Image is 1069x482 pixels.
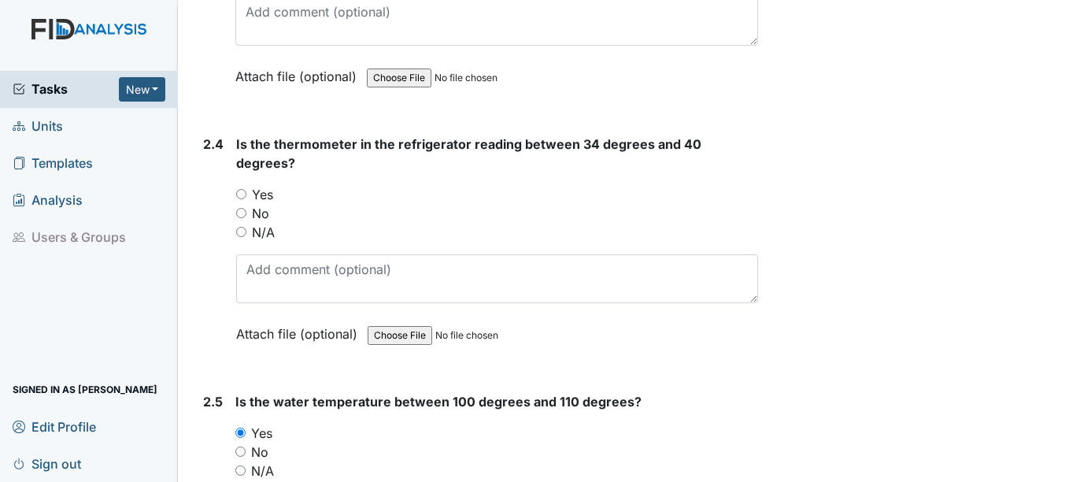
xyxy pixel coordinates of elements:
[13,188,83,213] span: Analysis
[252,185,273,204] label: Yes
[251,462,274,480] label: N/A
[236,227,246,237] input: N/A
[236,208,246,218] input: No
[119,77,166,102] button: New
[13,151,93,176] span: Templates
[235,465,246,476] input: N/A
[252,204,269,223] label: No
[235,58,363,86] label: Attach file (optional)
[235,447,246,457] input: No
[235,428,246,438] input: Yes
[203,135,224,154] label: 2.4
[13,377,157,402] span: Signed in as [PERSON_NAME]
[13,451,81,476] span: Sign out
[236,316,364,343] label: Attach file (optional)
[251,443,268,462] label: No
[13,80,119,98] a: Tasks
[236,136,701,171] span: Is the thermometer in the refrigerator reading between 34 degrees and 40 degrees?
[203,392,223,411] label: 2.5
[251,424,272,443] label: Yes
[236,189,246,199] input: Yes
[235,394,642,410] span: Is the water temperature between 100 degrees and 110 degrees?
[13,114,63,139] span: Units
[13,414,96,439] span: Edit Profile
[252,223,275,242] label: N/A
